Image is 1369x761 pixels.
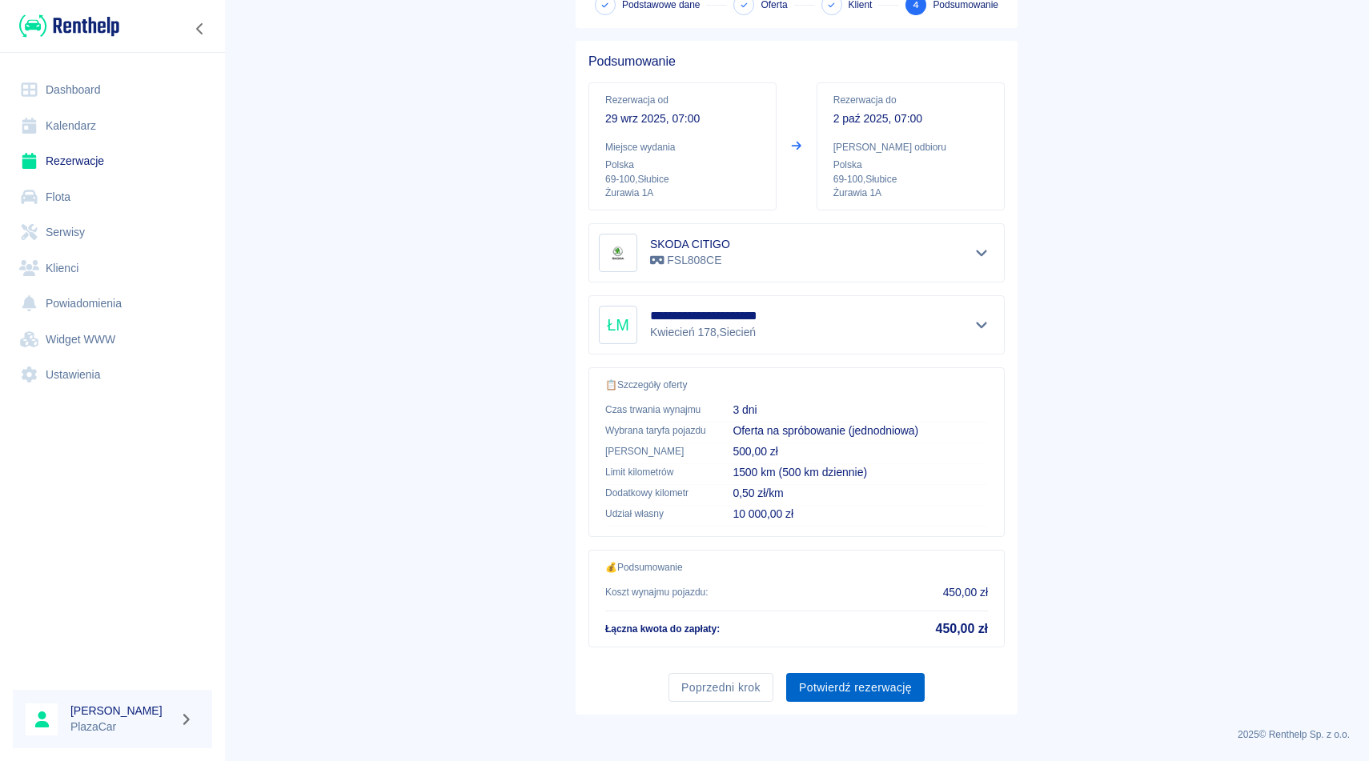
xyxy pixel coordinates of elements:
p: Polska [605,158,760,172]
p: Limit kilometrów [605,465,707,479]
p: Wybrana taryfa pojazdu [605,423,707,438]
p: 💰 Podsumowanie [605,560,988,575]
a: Dashboard [13,72,212,108]
p: 📋 Szczegóły oferty [605,378,988,392]
button: Pokaż szczegóły [969,242,995,264]
p: 1500 km (500 km dziennie) [733,464,988,481]
p: Kwiecień 178 , Siecień [650,324,778,341]
img: Image [602,237,634,269]
img: Renthelp logo [19,13,119,39]
p: 69-100 , Słubice [833,172,988,186]
p: 2025 © Renthelp Sp. z o.o. [243,727,1350,742]
p: Rezerwacja do [833,93,988,107]
p: 0,50 zł/km [733,485,988,502]
a: Flota [13,179,212,215]
p: [PERSON_NAME] odbioru [833,140,988,154]
p: Oferta na spróbowanie (jednodniowa) [733,423,988,439]
p: 3 dni [733,402,988,419]
p: Żurawia 1A [605,186,760,200]
p: 2 paź 2025, 07:00 [833,110,988,127]
p: 500,00 zł [733,443,988,460]
h6: SKODA CITIGO [650,236,730,252]
a: Powiadomienia [13,286,212,322]
p: Czas trwania wynajmu [605,403,707,417]
p: Żurawia 1A [833,186,988,200]
p: Udział własny [605,507,707,521]
p: Dodatkowy kilometr [605,486,707,500]
p: 10 000,00 zł [733,506,988,523]
button: Potwierdź rezerwację [786,673,925,703]
p: Rezerwacja od [605,93,760,107]
a: Renthelp logo [13,13,119,39]
h6: [PERSON_NAME] [70,703,173,719]
button: Zwiń nawigację [188,18,212,39]
a: Widget WWW [13,322,212,358]
p: Polska [833,158,988,172]
a: Serwisy [13,214,212,250]
button: Pokaż szczegóły [969,314,995,336]
p: 69-100 , Słubice [605,172,760,186]
a: Ustawienia [13,357,212,393]
div: ŁM [599,306,637,344]
p: Koszt wynajmu pojazdu : [605,585,709,599]
p: Miejsce wydania [605,140,760,154]
p: [PERSON_NAME] [605,444,707,459]
p: 29 wrz 2025, 07:00 [605,110,760,127]
p: 450,00 zł [943,584,988,601]
button: Poprzedni krok [668,673,773,703]
h5: Podsumowanie [588,54,1005,70]
h5: 450,00 zł [936,621,988,637]
p: FSL808CE [650,252,730,269]
a: Kalendarz [13,108,212,144]
p: Łączna kwota do zapłaty : [605,622,720,636]
a: Rezerwacje [13,143,212,179]
a: Klienci [13,250,212,286]
p: PlazaCar [70,719,173,735]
